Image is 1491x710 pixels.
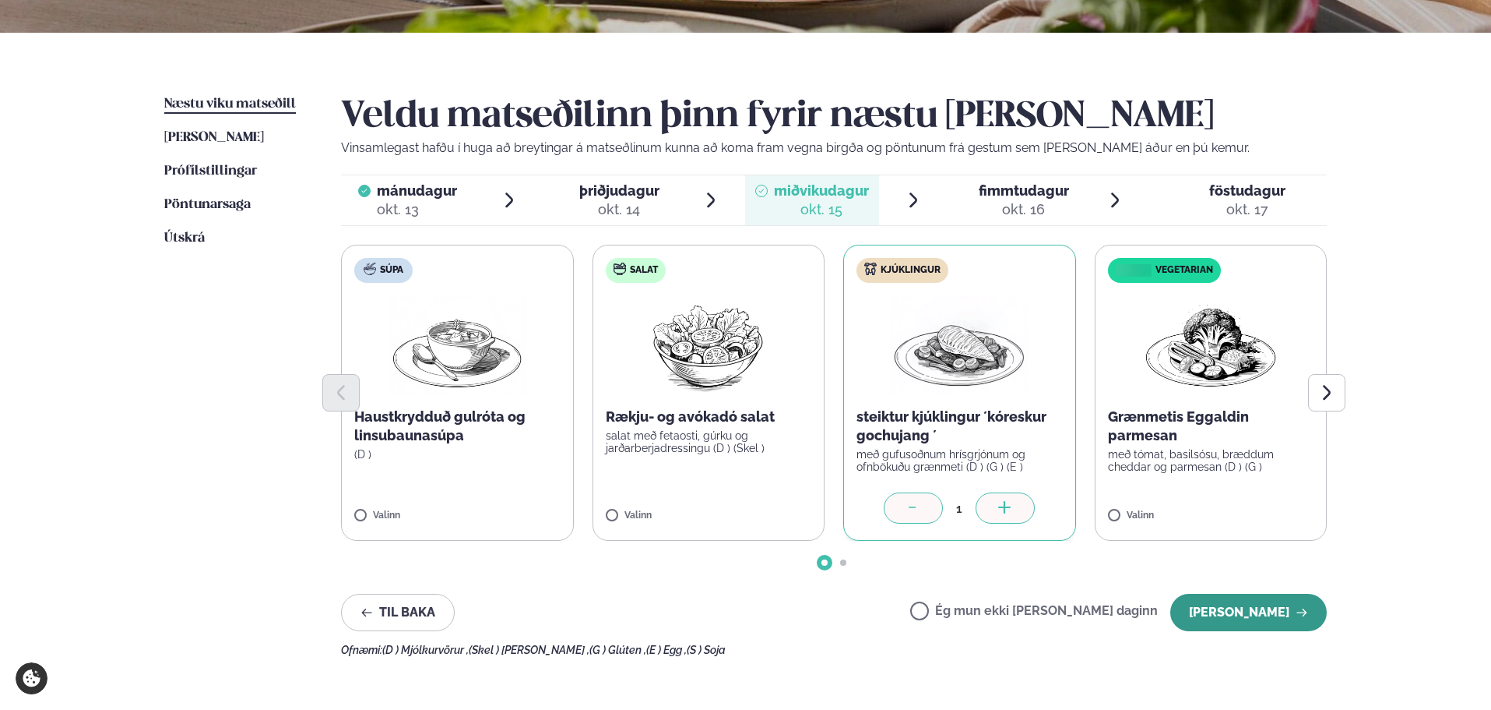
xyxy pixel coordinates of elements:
[354,408,561,445] p: Haustkrydduð gulróta og linsubaunasúpa
[16,662,47,694] a: Cookie settings
[1108,408,1314,445] p: Grænmetis Eggaldin parmesan
[164,162,257,181] a: Prófílstillingar
[469,644,589,656] span: (Skel ) [PERSON_NAME] ,
[1142,295,1279,395] img: Vegan.png
[341,594,455,631] button: Til baka
[364,263,376,275] img: soup.svg
[164,129,264,147] a: [PERSON_NAME]
[579,182,659,199] span: þriðjudagur
[164,198,251,211] span: Pöntunarsaga
[1308,374,1345,412] button: Next slide
[322,374,360,412] button: Previous slide
[382,644,469,656] span: (D ) Mjólkurvörur ,
[164,131,264,144] span: [PERSON_NAME]
[164,231,205,245] span: Útskrá
[164,229,205,248] a: Útskrá
[341,139,1327,157] p: Vinsamlegast hafðu í huga að breytingar á matseðlinum kunna að koma fram vegna birgða og pöntunum...
[891,295,1028,395] img: Chicken-breast.png
[341,644,1327,656] div: Ofnæmi:
[856,408,1063,445] p: steiktur kjúklingur ´kóreskur gochujang ´
[606,429,812,454] p: salat með fetaosti, gúrku og jarðarberjadressingu (D ) (Skel )
[589,644,646,656] span: (G ) Glúten ,
[380,264,403,277] span: Súpa
[164,196,251,214] a: Pöntunarsaga
[389,295,526,395] img: Soup.png
[164,164,257,178] span: Prófílstillingar
[164,97,296,111] span: Næstu viku matseðill
[354,448,561,461] p: (D )
[943,500,976,517] div: 1
[341,95,1327,139] h2: Veldu matseðilinn þinn fyrir næstu [PERSON_NAME]
[979,200,1069,219] div: okt. 16
[377,200,457,219] div: okt. 13
[1209,200,1285,219] div: okt. 17
[164,95,296,114] a: Næstu viku matseðill
[774,182,869,199] span: miðvikudagur
[881,264,941,277] span: Kjúklingur
[979,182,1069,199] span: fimmtudagur
[1155,264,1213,277] span: Vegetarian
[1170,594,1327,631] button: [PERSON_NAME]
[1209,182,1285,199] span: föstudagur
[840,560,846,566] span: Go to slide 2
[687,644,726,656] span: (S ) Soja
[646,644,687,656] span: (E ) Egg ,
[579,200,659,219] div: okt. 14
[821,560,828,566] span: Go to slide 1
[1112,263,1155,278] img: icon
[864,263,877,275] img: chicken.svg
[774,200,869,219] div: okt. 15
[606,408,812,426] p: Rækju- og avókadó salat
[614,263,626,275] img: salad.svg
[630,264,658,277] span: Salat
[1108,448,1314,473] p: með tómat, basilsósu, bræddum cheddar og parmesan (D ) (G )
[639,295,777,395] img: Salad.png
[377,182,457,199] span: mánudagur
[856,448,1063,473] p: með gufusoðnum hrísgrjónum og ofnbökuðu grænmeti (D ) (G ) (E )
